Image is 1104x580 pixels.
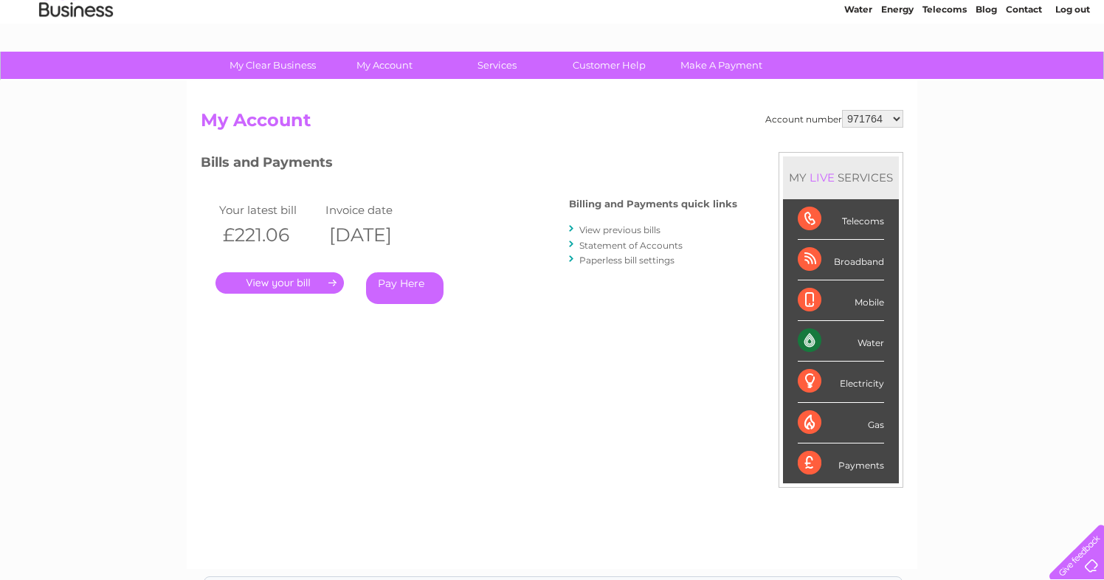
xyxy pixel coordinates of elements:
[798,321,884,362] div: Water
[324,52,446,79] a: My Account
[212,52,334,79] a: My Clear Business
[922,63,967,74] a: Telecoms
[569,198,737,210] h4: Billing and Payments quick links
[548,52,670,79] a: Customer Help
[826,7,928,26] a: 0333 014 3131
[798,280,884,321] div: Mobile
[366,272,444,304] a: Pay Here
[976,63,997,74] a: Blog
[215,200,322,220] td: Your latest bill
[579,224,660,235] a: View previous bills
[1055,63,1090,74] a: Log out
[844,63,872,74] a: Water
[322,220,428,250] th: [DATE]
[38,38,114,83] img: logo.png
[765,110,903,128] div: Account number
[201,110,903,138] h2: My Account
[798,403,884,443] div: Gas
[215,220,322,250] th: £221.06
[1006,63,1042,74] a: Contact
[215,272,344,294] a: .
[201,152,737,178] h3: Bills and Payments
[783,156,899,198] div: MY SERVICES
[798,362,884,402] div: Electricity
[204,8,902,72] div: Clear Business is a trading name of Verastar Limited (registered in [GEOGRAPHIC_DATA] No. 3667643...
[579,255,675,266] a: Paperless bill settings
[798,443,884,483] div: Payments
[660,52,782,79] a: Make A Payment
[881,63,914,74] a: Energy
[798,240,884,280] div: Broadband
[322,200,428,220] td: Invoice date
[579,240,683,251] a: Statement of Accounts
[436,52,558,79] a: Services
[807,170,838,184] div: LIVE
[798,199,884,240] div: Telecoms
